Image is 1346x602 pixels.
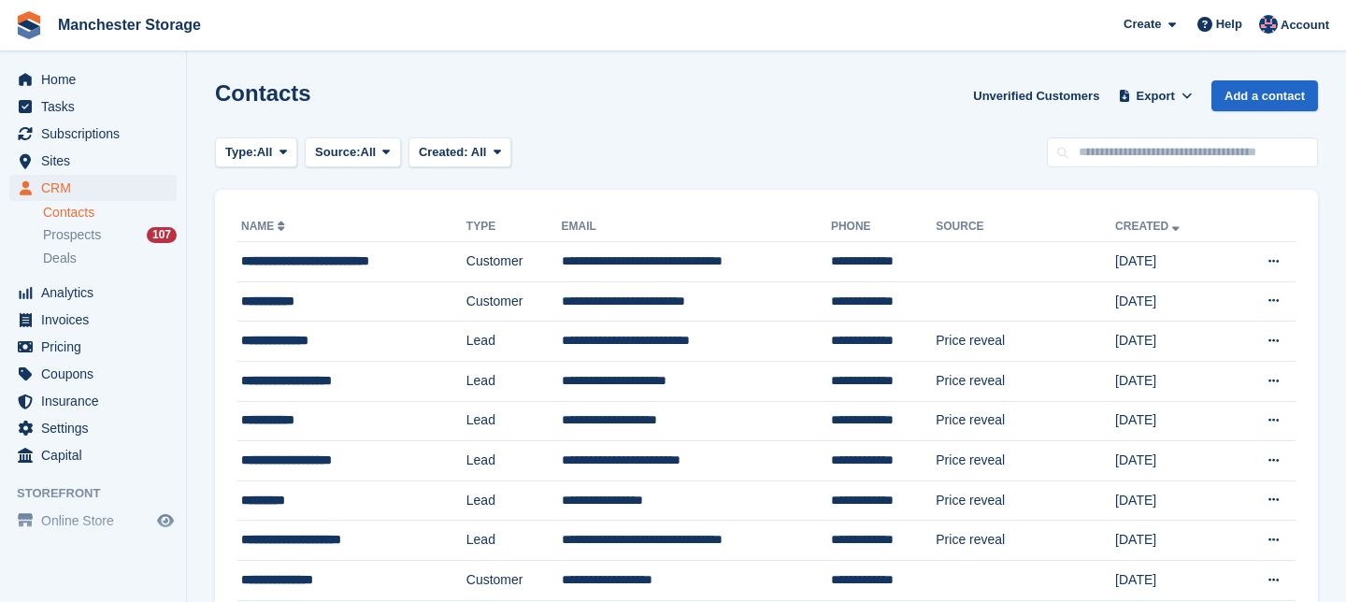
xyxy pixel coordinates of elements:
[1115,560,1230,600] td: [DATE]
[361,143,377,162] span: All
[41,175,153,201] span: CRM
[50,9,208,40] a: Manchester Storage
[466,441,562,481] td: Lead
[9,442,177,468] a: menu
[257,143,273,162] span: All
[43,225,177,245] a: Prospects 107
[466,212,562,242] th: Type
[466,322,562,362] td: Lead
[1114,80,1196,111] button: Export
[831,212,936,242] th: Phone
[1115,281,1230,322] td: [DATE]
[1124,15,1161,34] span: Create
[936,521,1115,561] td: Price reveal
[9,175,177,201] a: menu
[225,143,257,162] span: Type:
[936,401,1115,441] td: Price reveal
[9,121,177,147] a: menu
[9,66,177,93] a: menu
[9,148,177,174] a: menu
[15,11,43,39] img: stora-icon-8386f47178a22dfd0bd8f6a31ec36ba5ce8667c1dd55bd0f319d3a0aa187defe.svg
[9,307,177,333] a: menu
[936,322,1115,362] td: Price reveal
[41,508,153,534] span: Online Store
[41,334,153,360] span: Pricing
[1137,87,1175,106] span: Export
[466,560,562,600] td: Customer
[466,281,562,322] td: Customer
[1115,521,1230,561] td: [DATE]
[9,279,177,306] a: menu
[9,388,177,414] a: menu
[1216,15,1242,34] span: Help
[9,334,177,360] a: menu
[1115,242,1230,282] td: [DATE]
[41,279,153,306] span: Analytics
[9,361,177,387] a: menu
[936,212,1115,242] th: Source
[43,249,177,268] a: Deals
[41,388,153,414] span: Insurance
[9,508,177,534] a: menu
[1211,80,1318,111] a: Add a contact
[966,80,1107,111] a: Unverified Customers
[215,80,311,106] h1: Contacts
[1115,322,1230,362] td: [DATE]
[41,442,153,468] span: Capital
[466,361,562,401] td: Lead
[936,480,1115,521] td: Price reveal
[215,137,297,168] button: Type: All
[147,227,177,243] div: 107
[466,521,562,561] td: Lead
[408,137,511,168] button: Created: All
[466,242,562,282] td: Customer
[1281,16,1329,35] span: Account
[9,415,177,441] a: menu
[41,307,153,333] span: Invoices
[1115,401,1230,441] td: [DATE]
[43,250,77,267] span: Deals
[1115,441,1230,481] td: [DATE]
[43,204,177,222] a: Contacts
[936,361,1115,401] td: Price reveal
[1115,361,1230,401] td: [DATE]
[1115,480,1230,521] td: [DATE]
[41,66,153,93] span: Home
[41,361,153,387] span: Coupons
[466,401,562,441] td: Lead
[936,441,1115,481] td: Price reveal
[41,121,153,147] span: Subscriptions
[241,220,289,233] a: Name
[305,137,401,168] button: Source: All
[562,212,831,242] th: Email
[466,480,562,521] td: Lead
[471,145,487,159] span: All
[17,484,186,503] span: Storefront
[1115,220,1183,233] a: Created
[41,93,153,120] span: Tasks
[9,93,177,120] a: menu
[43,226,101,244] span: Prospects
[419,145,468,159] span: Created:
[41,415,153,441] span: Settings
[154,509,177,532] a: Preview store
[315,143,360,162] span: Source:
[41,148,153,174] span: Sites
